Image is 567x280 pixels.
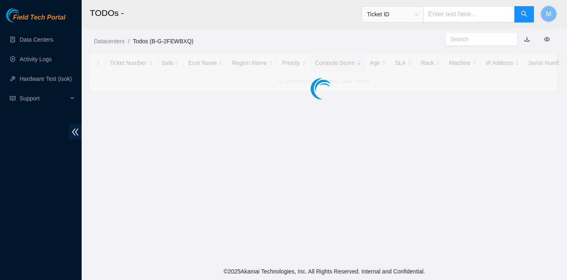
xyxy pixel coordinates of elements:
[82,263,567,280] footer: © 2025 Akamai Technologies, Inc. All Rights Reserved. Internal and Confidential.
[20,76,72,82] a: Hardware Test (isok)
[133,38,193,44] a: Todos (B-G-2FEWBXQ)
[6,8,41,22] img: Akamai Technologies
[540,6,557,22] button: M
[518,33,536,46] button: download
[69,124,82,140] span: double-left
[94,38,125,44] a: Datacenters
[128,38,129,44] span: /
[20,90,68,107] span: Support
[450,35,506,44] input: Search
[423,6,515,22] input: Enter text here...
[6,15,65,25] a: Akamai TechnologiesField Tech Portal
[514,6,534,22] button: search
[546,9,551,19] span: M
[10,96,16,101] span: read
[521,11,527,18] span: search
[20,56,52,62] a: Activity Logs
[20,36,53,43] a: Data Centers
[367,8,418,20] span: Ticket ID
[13,14,65,22] span: Field Tech Portal
[544,36,550,42] span: eye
